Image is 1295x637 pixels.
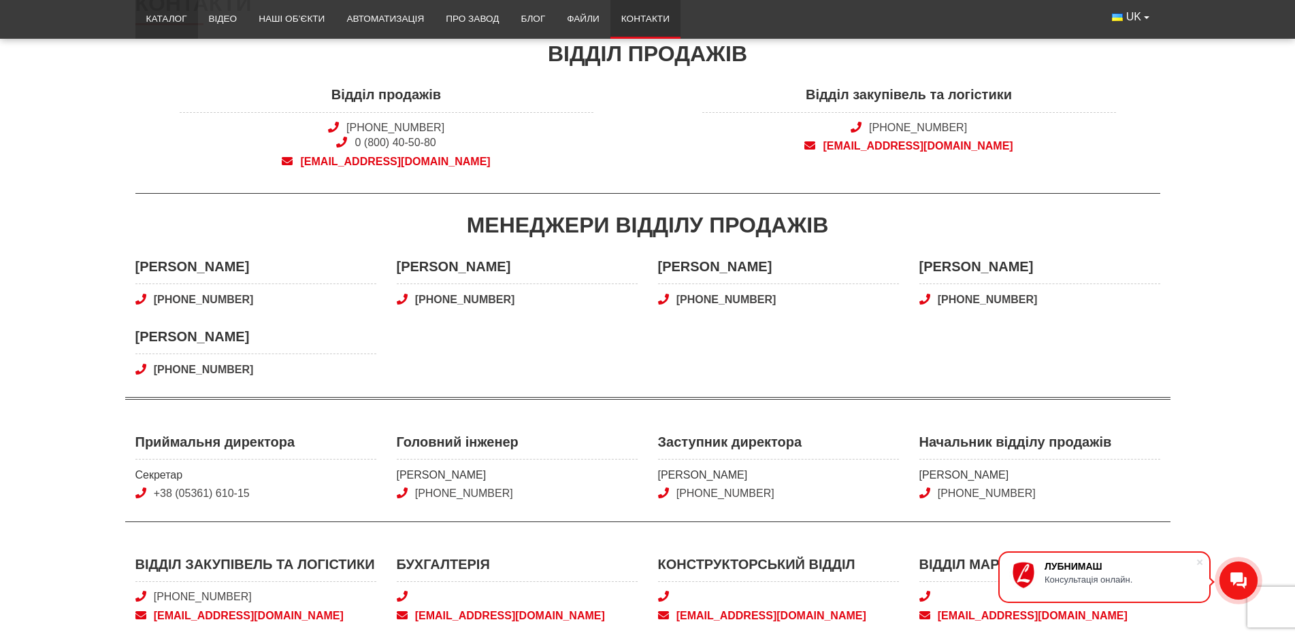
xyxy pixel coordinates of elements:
span: Конструкторський відділ [658,555,899,582]
div: ЛУБНИМАШ [1045,561,1196,572]
span: Відділ закупівель та логістики [135,555,376,582]
span: Бухгалтерія [397,555,638,582]
a: 0 (800) 40-50-80 [355,137,436,148]
span: Секретар [135,468,376,483]
span: Заступник директора [658,432,899,460]
span: [PERSON_NAME] [658,468,899,483]
a: [EMAIL_ADDRESS][DOMAIN_NAME] [919,608,1160,623]
a: [PHONE_NUMBER] [346,122,444,133]
a: Наші об’єкти [248,4,335,34]
a: [PHONE_NUMBER] [397,292,638,307]
span: Відділ закупівель та логістики [702,85,1116,112]
span: Головний інженер [397,432,638,460]
div: Консультація онлайн. [1045,574,1196,585]
span: [PERSON_NAME] [397,468,638,483]
span: [PERSON_NAME] [135,257,376,284]
a: Автоматизація [335,4,435,34]
a: [PHONE_NUMBER] [135,362,376,377]
span: Приймальня директора [135,432,376,460]
img: Українська [1112,14,1123,21]
a: [PHONE_NUMBER] [919,292,1160,307]
a: Файли [556,4,610,34]
a: [PHONE_NUMBER] [658,292,899,307]
a: [PHONE_NUMBER] [676,487,774,499]
span: [PERSON_NAME] [919,468,1160,483]
a: Про завод [435,4,510,34]
span: Відділ маркетингу [919,555,1160,582]
a: [EMAIL_ADDRESS][DOMAIN_NAME] [658,608,899,623]
span: [PERSON_NAME] [658,257,899,284]
span: [PERSON_NAME] [919,257,1160,284]
a: [PHONE_NUMBER] [938,487,1036,499]
button: UK [1101,4,1160,30]
a: Каталог [135,4,198,34]
span: [PERSON_NAME] [397,257,638,284]
a: [PHONE_NUMBER] [415,487,513,499]
span: Начальник відділу продажів [919,432,1160,460]
div: Менеджери відділу продажів [135,210,1160,241]
a: [PHONE_NUMBER] [135,292,376,307]
a: +38 (05361) 610-15 [154,487,250,499]
span: UK [1126,10,1141,24]
a: [EMAIL_ADDRESS][DOMAIN_NAME] [135,608,376,623]
span: [PERSON_NAME] [135,327,376,354]
div: Відділ продажів [135,39,1160,69]
a: Блог [510,4,556,34]
a: [EMAIL_ADDRESS][DOMAIN_NAME] [702,139,1116,154]
a: [EMAIL_ADDRESS][DOMAIN_NAME] [397,608,638,623]
a: [EMAIL_ADDRESS][DOMAIN_NAME] [180,154,593,169]
a: Відео [198,4,248,34]
span: Відділ продажів [180,85,593,112]
a: [PHONE_NUMBER] [154,591,252,602]
a: [PHONE_NUMBER] [869,122,967,133]
a: Контакти [610,4,681,34]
